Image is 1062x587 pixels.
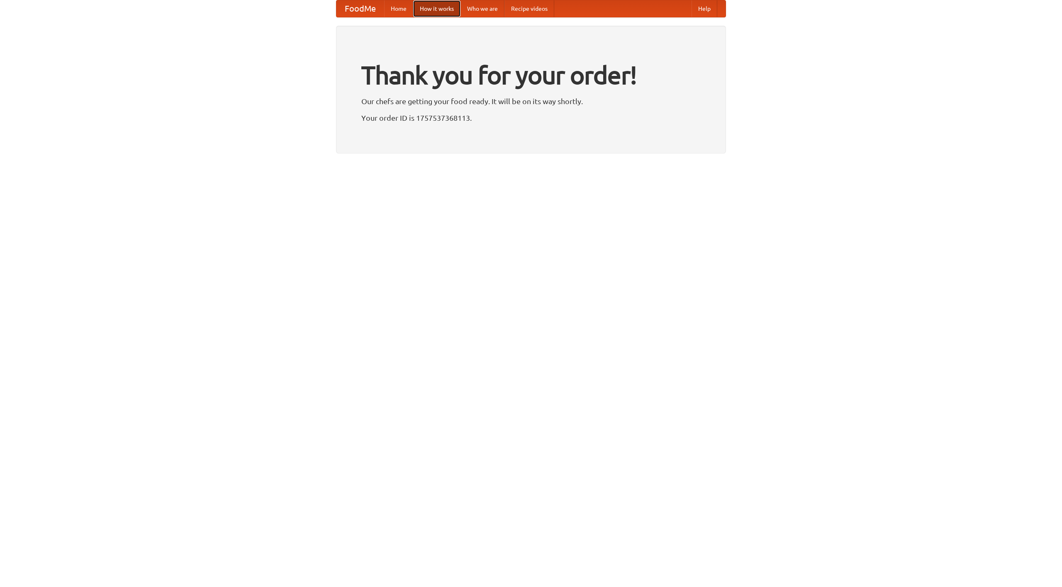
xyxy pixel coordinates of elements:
[361,95,701,107] p: Our chefs are getting your food ready. It will be on its way shortly.
[361,55,701,95] h1: Thank you for your order!
[336,0,384,17] a: FoodMe
[504,0,554,17] a: Recipe videos
[384,0,413,17] a: Home
[413,0,460,17] a: How it works
[460,0,504,17] a: Who we are
[692,0,717,17] a: Help
[361,112,701,124] p: Your order ID is 1757537368113.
